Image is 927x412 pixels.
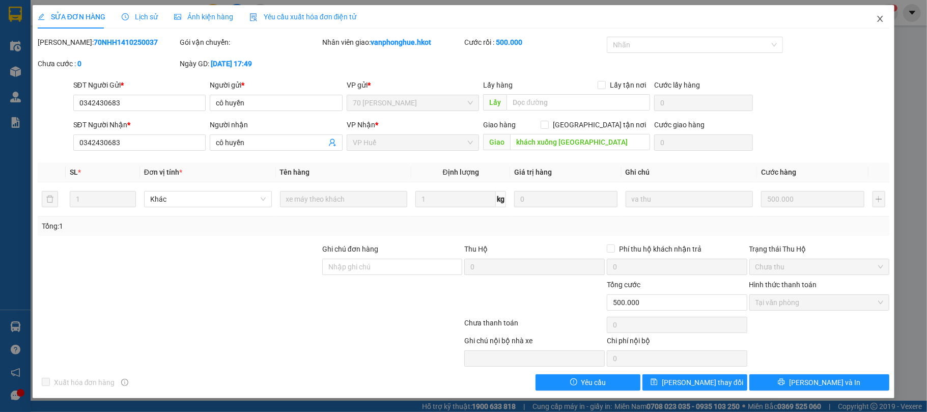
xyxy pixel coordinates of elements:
[536,374,640,391] button: exclamation-circleYêu cầu
[322,245,378,253] label: Ghi chú đơn hàng
[626,191,753,207] input: Ghi Chú
[38,37,178,48] div: [PERSON_NAME]:
[353,95,473,111] span: 70 Nguyễn Hữu Huân
[654,121,705,129] label: Cước giao hàng
[280,191,408,207] input: VD: Bàn, Ghế
[210,79,343,91] div: Người gửi
[347,79,480,91] div: VP gửi
[622,162,757,182] th: Ghi chú
[180,37,320,48] div: Gói vận chuyển:
[347,121,375,129] span: VP Nhận
[70,168,78,176] span: SL
[122,13,158,21] span: Lịch sử
[873,191,886,207] button: plus
[322,37,463,48] div: Nhân viên giao:
[249,13,258,21] img: icon
[749,243,890,255] div: Trạng thái Thu Hộ
[322,259,463,275] input: Ghi chú đơn hàng
[496,191,506,207] span: kg
[654,134,752,151] input: Cước giao hàng
[174,13,181,20] span: picture
[211,60,252,68] b: [DATE] 17:49
[662,377,743,388] span: [PERSON_NAME] thay đổi
[174,13,233,21] span: Ảnh kiện hàng
[581,377,606,388] span: Yêu cầu
[483,121,516,129] span: Giao hàng
[180,58,320,69] div: Ngày GD:
[514,168,552,176] span: Giá trị hàng
[749,281,817,289] label: Hình thức thanh toán
[328,139,336,147] span: user-add
[654,95,752,111] input: Cước lấy hàng
[761,191,864,207] input: 0
[94,38,158,46] b: 70NHH1410250037
[464,335,605,350] div: Ghi chú nội bộ nhà xe
[651,378,658,387] span: save
[483,134,510,150] span: Giao
[496,38,522,46] b: 500.000
[749,374,890,391] button: printer[PERSON_NAME] và In
[464,245,488,253] span: Thu Hộ
[353,135,473,150] span: VP Huế
[549,119,650,130] span: [GEOGRAPHIC_DATA] tận nơi
[122,13,129,20] span: clock-circle
[77,60,81,68] b: 0
[483,81,513,89] span: Lấy hàng
[443,168,479,176] span: Định lượng
[876,15,884,23] span: close
[464,37,605,48] div: Cước rồi :
[607,281,640,289] span: Tổng cước
[38,13,45,20] span: edit
[606,79,650,91] span: Lấy tận nơi
[73,119,206,130] div: SĐT Người Nhận
[249,13,357,21] span: Yêu cầu xuất hóa đơn điện tử
[463,317,606,335] div: Chưa thanh toán
[42,191,58,207] button: delete
[371,38,431,46] b: vanphonghue.hkot
[280,168,310,176] span: Tên hàng
[210,119,343,130] div: Người nhận
[483,94,507,111] span: Lấy
[510,134,650,150] input: Dọc đường
[789,377,860,388] span: [PERSON_NAME] và In
[654,81,700,89] label: Cước lấy hàng
[50,377,119,388] span: Xuất hóa đơn hàng
[615,243,706,255] span: Phí thu hộ khách nhận trả
[42,221,358,232] div: Tổng: 1
[607,335,747,350] div: Chi phí nội bộ
[121,379,128,386] span: info-circle
[73,79,206,91] div: SĐT Người Gửi
[755,295,884,310] span: Tại văn phòng
[507,94,650,111] input: Dọc đường
[38,13,105,21] span: SỬA ĐƠN HÀNG
[150,191,266,207] span: Khác
[38,58,178,69] div: Chưa cước :
[755,259,884,274] span: Chưa thu
[144,168,182,176] span: Đơn vị tính
[761,168,796,176] span: Cước hàng
[778,378,785,387] span: printer
[514,191,617,207] input: 0
[570,378,577,387] span: exclamation-circle
[642,374,747,391] button: save[PERSON_NAME] thay đổi
[866,5,894,34] button: Close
